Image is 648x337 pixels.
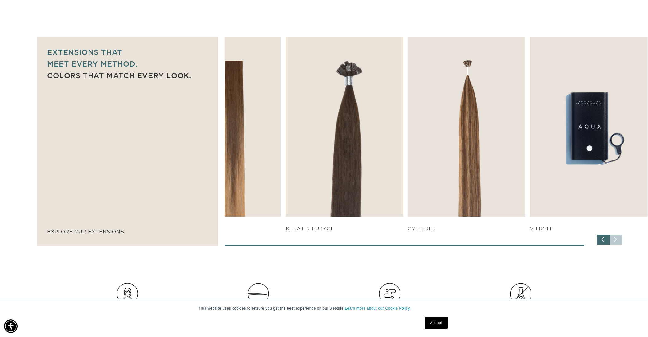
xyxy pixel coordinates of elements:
[408,226,525,232] h4: Cylinder
[530,226,647,232] h4: V Light
[47,228,208,237] p: explore our extensions
[617,307,648,337] iframe: Chat Widget
[345,306,411,311] a: Learn more about our Cookie Policy.
[47,70,208,81] p: Colors that match every look.
[47,46,208,58] p: Extensions that
[248,283,269,305] img: Clip_path_group_11631e23-4577-42dd-b462-36179a27abaf.png
[425,317,447,329] a: Accept
[379,283,400,305] img: Hair_Icon_e13bf847-e4cc-4568-9d64-78eb6e132bb2.png
[530,37,647,232] div: 7 / 7
[47,58,208,70] p: meet every method.
[510,283,531,305] img: Group.png
[286,226,403,232] h4: KERATIN FUSION
[597,235,610,245] div: Previous slide
[4,319,18,333] div: Accessibility Menu
[286,37,403,232] div: 5 / 7
[408,37,525,232] div: 6 / 7
[199,306,450,311] p: This website uses cookies to ensure you get the best experience on our website.
[117,283,138,305] img: Hair_Icon_a70f8c6f-f1c4-41e1-8dbd-f323a2e654e6.png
